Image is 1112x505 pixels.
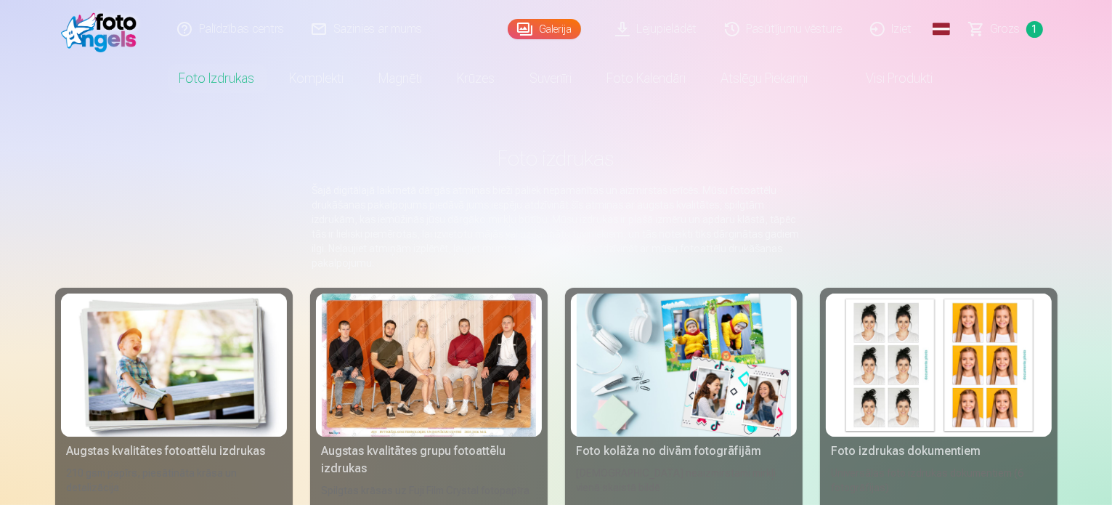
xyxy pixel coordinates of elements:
div: Foto izdrukas dokumentiem [826,443,1052,460]
h1: Foto izdrukas [67,145,1046,171]
a: Magnēti [362,58,440,99]
div: Universālas foto izdrukas dokumentiem (6 fotogrāfijas) [826,466,1052,498]
a: Atslēgu piekariņi [704,58,826,99]
a: Visi produkti [826,58,951,99]
img: Augstas kvalitātes fotoattēlu izdrukas [67,294,281,437]
span: Grozs [991,20,1020,38]
a: Foto izdrukas [162,58,272,99]
div: 210 gsm papīrs, piesātināta krāsa un detalizācija [61,466,287,498]
div: [DEMOGRAPHIC_DATA] neaizmirstami mirkļi vienā skaistā bildē [571,466,797,498]
a: Suvenīri [513,58,590,99]
a: Galerija [508,19,581,39]
p: Šajā digitālajā laikmetā dārgās atmiņas bieži paliek nepamanītas un aizmirstas ierīcēs. Mūsu foto... [312,183,800,270]
img: Foto izdrukas dokumentiem [832,294,1046,437]
span: 1 [1026,21,1043,38]
div: Foto kolāža no divām fotogrāfijām [571,443,797,460]
a: Krūzes [440,58,513,99]
a: Komplekti [272,58,362,99]
img: /fa1 [61,6,145,52]
div: Spilgtas krāsas uz Fuji Film Crystal fotopapīra [316,483,542,498]
img: Foto kolāža no divām fotogrāfijām [577,294,791,437]
div: Augstas kvalitātes fotoattēlu izdrukas [61,443,287,460]
a: Foto kalendāri [590,58,704,99]
div: Augstas kvalitātes grupu fotoattēlu izdrukas [316,443,542,477]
